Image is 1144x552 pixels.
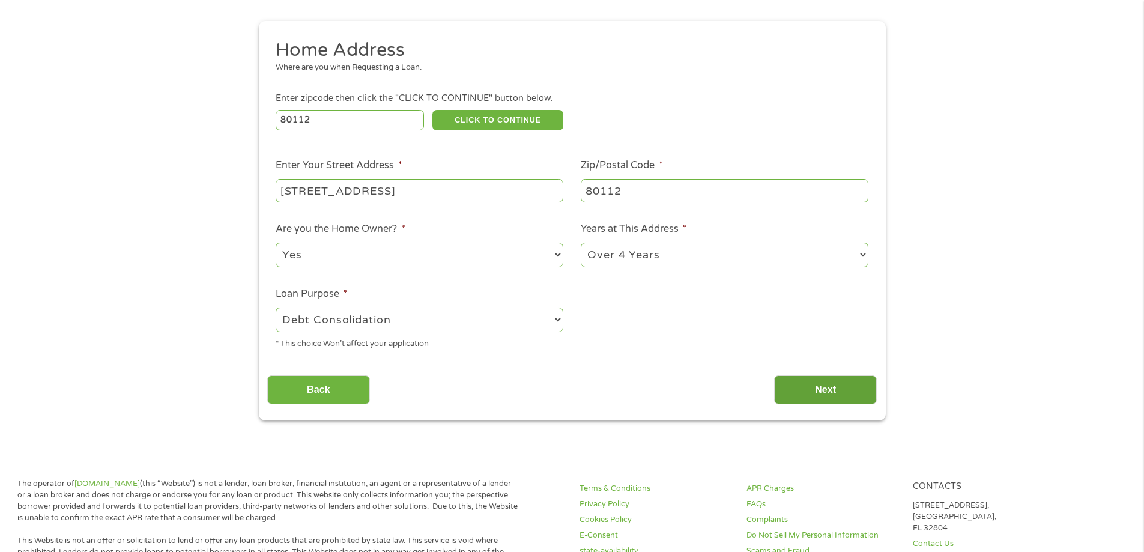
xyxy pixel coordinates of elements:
[746,514,899,526] a: Complaints
[913,481,1065,493] h4: Contacts
[276,159,402,172] label: Enter Your Street Address
[17,478,518,524] p: The operator of (this “Website”) is not a lender, loan broker, financial institution, an agent or...
[276,110,424,130] input: Enter Zipcode (e.g 01510)
[913,538,1065,550] a: Contact Us
[580,483,732,494] a: Terms & Conditions
[276,288,348,300] label: Loan Purpose
[276,38,859,62] h2: Home Address
[432,110,563,130] button: CLICK TO CONTINUE
[580,514,732,526] a: Cookies Policy
[746,530,899,541] a: Do Not Sell My Personal Information
[276,62,859,74] div: Where are you when Requesting a Loan.
[581,159,663,172] label: Zip/Postal Code
[774,375,877,405] input: Next
[913,500,1065,534] p: [STREET_ADDRESS], [GEOGRAPHIC_DATA], FL 32804.
[276,223,405,235] label: Are you the Home Owner?
[580,499,732,510] a: Privacy Policy
[267,375,370,405] input: Back
[276,179,563,202] input: 1 Main Street
[746,499,899,510] a: FAQs
[581,223,687,235] label: Years at This Address
[580,530,732,541] a: E-Consent
[746,483,899,494] a: APR Charges
[74,479,140,488] a: [DOMAIN_NAME]
[276,334,563,350] div: * This choice Won’t affect your application
[276,92,868,105] div: Enter zipcode then click the "CLICK TO CONTINUE" button below.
